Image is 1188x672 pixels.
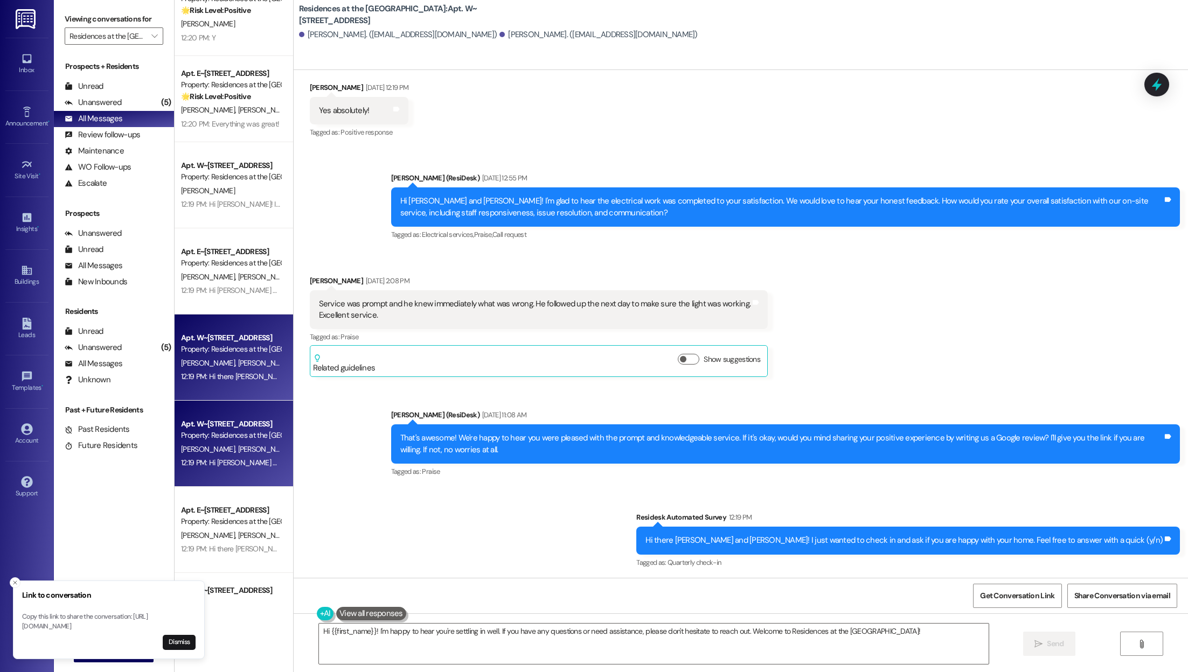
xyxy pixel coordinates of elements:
div: Prospects + Residents [54,61,174,72]
a: Buildings [5,261,48,290]
div: [DATE] 11:08 AM [480,409,526,421]
img: ResiDesk Logo [16,9,38,29]
textarea: Hi {{first_name}}! I'm happy to hear you're settling in well. If you have any questions or need a... [319,624,989,664]
a: Inbox [5,50,48,79]
div: Escalate [65,178,107,189]
div: Tagged as: [636,555,1180,570]
div: [DATE] 2:08 PM [363,275,409,286]
div: Residesk Automated Survey [636,512,1180,527]
button: Get Conversation Link [973,584,1061,608]
span: • [37,223,39,231]
div: Tagged as: [310,124,409,140]
button: Dismiss [163,635,196,650]
div: Yes absolutely! [319,105,370,116]
div: Tagged as: [391,227,1180,242]
div: [DATE] 12:19 PM [363,82,408,93]
div: Future Residents [65,440,137,451]
button: Share Conversation via email [1067,584,1177,608]
i:  [1137,640,1145,648]
div: Prospects [54,208,174,219]
div: (5) [158,339,174,356]
span: Praise , [474,230,492,239]
span: Get Conversation Link [980,590,1054,601]
label: Viewing conversations for [65,11,163,27]
div: Hi [PERSON_NAME] and [PERSON_NAME]! I'm glad to hear the electrical work was completed to your sa... [400,195,1163,219]
i:  [151,32,157,40]
div: New Inbounds [65,276,127,288]
div: Unread [65,244,103,255]
a: Leads [5,314,48,344]
div: [PERSON_NAME]. ([EMAIL_ADDRESS][DOMAIN_NAME]) [299,29,497,40]
div: 12:19 PM [726,512,752,523]
span: Positive response [341,128,392,137]
span: Praise [341,332,358,341]
b: Residences at the [GEOGRAPHIC_DATA]: Apt. W~[STREET_ADDRESS] [299,3,515,26]
div: [PERSON_NAME] (ResiDesk) [391,172,1180,187]
div: Tagged as: [391,464,1180,479]
i:  [1034,640,1043,648]
label: Show suggestions [704,354,760,365]
div: Unread [65,81,103,92]
button: Send [1023,632,1075,656]
div: [PERSON_NAME]. ([EMAIL_ADDRESS][DOMAIN_NAME]) [499,29,698,40]
div: All Messages [65,113,122,124]
div: [DATE] 12:55 PM [480,172,527,184]
div: [PERSON_NAME] [310,82,409,97]
span: Send [1047,638,1064,649]
span: • [39,171,40,178]
div: Unknown [65,374,110,386]
input: All communities [70,27,146,45]
a: Support [5,473,48,502]
div: Hi there [PERSON_NAME] and [PERSON_NAME]! I just wanted to check in and ask if you are happy with... [645,535,1163,546]
span: Call request [492,230,526,239]
div: Related guidelines [313,354,376,374]
span: Quarterly check-in [668,558,721,567]
div: (5) [158,94,174,111]
div: WO Follow-ups [65,162,131,173]
div: All Messages [65,260,122,271]
a: Insights • [5,208,48,237]
div: Unanswered [65,228,122,239]
h3: Link to conversation [22,590,196,601]
a: Templates • [5,367,48,396]
a: Account [5,420,48,449]
p: Copy this link to share the conversation: [URL][DOMAIN_NAME] [22,612,196,631]
div: That's awesome! We're happy to hear you were pleased with the prompt and knowledgeable service. I... [400,432,1163,456]
button: Close toast [10,577,20,588]
span: Electrical services , [422,230,474,239]
div: Unread [65,326,103,337]
div: Unanswered [65,97,122,108]
div: Past + Future Residents [54,404,174,416]
span: Praise [422,467,440,476]
div: Tagged as: [310,329,768,345]
div: Past Residents [65,424,130,435]
div: Maintenance [65,145,124,157]
div: Unanswered [65,342,122,353]
div: All Messages [65,358,122,369]
div: Residents [54,306,174,317]
div: [PERSON_NAME] [310,275,768,290]
span: • [41,382,43,390]
div: Service was prompt and he knew immediately what was wrong. He followed up the next day to make su... [319,298,751,321]
a: Site Visit • [5,156,48,185]
span: • [48,118,50,125]
span: Share Conversation via email [1074,590,1170,601]
div: [PERSON_NAME] (ResiDesk) [391,409,1180,424]
div: Review follow-ups [65,129,140,141]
